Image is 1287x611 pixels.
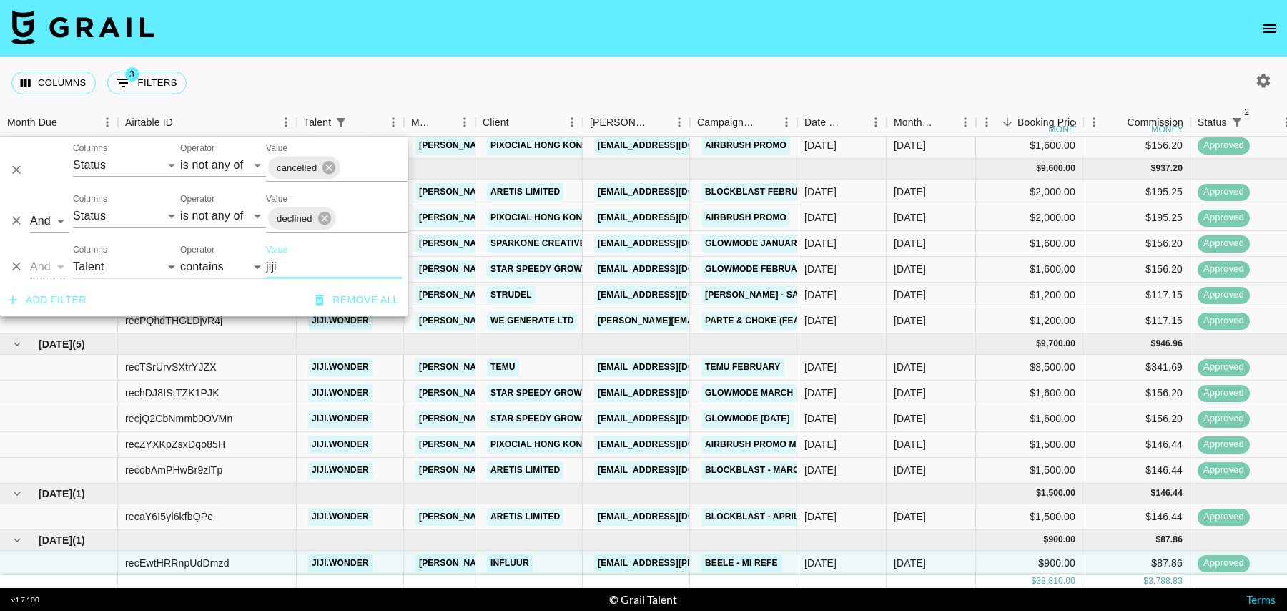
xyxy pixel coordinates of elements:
[1036,575,1075,587] div: 38,810.00
[845,112,865,132] button: Sort
[125,557,230,571] div: recEwtHRRnpUdDmzd
[894,412,926,426] div: Mar '25
[583,109,690,137] div: Booker
[1198,361,1250,374] span: approved
[976,231,1083,257] div: $1,600.00
[935,112,955,132] button: Sort
[1083,504,1190,530] div: $146.44
[1247,112,1267,132] button: Sort
[701,286,813,304] a: [PERSON_NAME] - Safe
[487,410,650,428] a: STAR SPEEDY GROWTH HK LIMITED
[594,137,754,155] a: [EMAIL_ADDRESS][DOMAIN_NAME]
[697,109,756,137] div: Campaign (Type)
[415,461,649,479] a: [PERSON_NAME][EMAIL_ADDRESS][DOMAIN_NAME]
[1151,162,1156,175] div: $
[804,237,837,251] div: 27/12/2024
[1155,338,1183,350] div: 946.96
[125,361,217,375] div: recTSrUrvSXtrYJZX
[997,112,1017,132] button: Sort
[1083,205,1190,231] div: $195.25
[454,112,475,133] button: Menu
[894,361,926,375] div: Mar '25
[73,192,107,205] label: Columns
[331,112,351,132] div: 1 active filter
[1036,338,1041,350] div: $
[487,384,650,402] a: STAR SPEEDY GROWTH HK LIMITED
[487,260,650,278] a: STAR SPEEDY GROWTH HK LIMITED
[275,112,297,133] button: Menu
[594,384,754,402] a: [EMAIL_ADDRESS][DOMAIN_NAME]
[304,109,331,137] div: Talent
[297,109,404,137] div: Talent
[590,109,649,137] div: [PERSON_NAME]
[976,458,1083,484] div: $1,500.00
[39,487,72,501] span: [DATE]
[1151,125,1183,134] div: money
[976,112,997,133] button: Menu
[125,386,220,401] div: rechDJ8IStTZK1PJK
[894,139,926,153] div: Jan '25
[487,554,533,572] a: Influur
[1041,338,1075,350] div: 9,700.00
[894,314,926,328] div: Feb '25
[11,10,154,44] img: Grail Talent
[308,508,373,526] a: jiji.wonder
[594,183,754,201] a: [EMAIL_ADDRESS][DOMAIN_NAME]
[487,235,626,253] a: Sparkone Creative Limited
[976,406,1083,432] div: $1,600.00
[1083,458,1190,484] div: $146.44
[487,461,563,479] a: ARETIS LIMITED
[976,355,1083,381] div: $3,500.00
[266,142,287,154] label: Value
[701,235,807,253] a: Glowmode January
[1155,534,1160,546] div: $
[118,109,297,137] div: Airtable ID
[180,142,214,154] label: Operator
[1227,112,1247,132] button: Show filters
[310,287,405,313] button: Remove all
[804,361,837,375] div: 12/02/2025
[30,255,69,278] select: Logic operator
[1151,487,1156,499] div: $
[415,183,649,201] a: [PERSON_NAME][EMAIL_ADDRESS][DOMAIN_NAME]
[894,288,926,303] div: Feb '25
[887,109,976,137] div: Month Due
[594,508,754,526] a: [EMAIL_ADDRESS][DOMAIN_NAME]
[6,160,27,181] button: Delete
[308,312,373,330] a: jiji.wonder
[804,185,837,200] div: 20/01/2025
[73,243,107,255] label: Columns
[976,551,1083,577] div: $900.00
[1155,162,1183,175] div: 937.20
[434,112,454,132] button: Sort
[125,109,173,137] div: Airtable ID
[415,286,649,304] a: [PERSON_NAME][EMAIL_ADDRESS][DOMAIN_NAME]
[894,211,926,225] div: Feb '25
[594,312,827,330] a: [PERSON_NAME][EMAIL_ADDRESS][DOMAIN_NAME]
[1198,109,1227,137] div: Status
[57,112,77,132] button: Sort
[701,508,803,526] a: Blockblast - April
[1083,551,1190,577] div: $87.86
[411,109,434,137] div: Manager
[1049,125,1081,134] div: money
[1198,237,1250,250] span: approved
[669,112,690,133] button: Menu
[487,183,563,201] a: ARETIS LIMITED
[30,210,69,233] select: Logic operator
[487,286,536,304] a: Strudel
[976,205,1083,231] div: $2,000.00
[976,180,1083,205] div: $2,000.00
[1031,575,1036,587] div: $
[1083,308,1190,334] div: $117.15
[1155,487,1183,499] div: 146.44
[415,436,649,454] a: [PERSON_NAME][EMAIL_ADDRESS][DOMAIN_NAME]
[804,438,837,452] div: 12/02/2025
[487,137,630,155] a: Pixocial Hong Kong Limited
[955,112,976,133] button: Menu
[73,142,107,154] label: Columns
[1036,487,1041,499] div: $
[266,243,287,255] label: Value
[475,109,583,137] div: Client
[1198,263,1250,276] span: approved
